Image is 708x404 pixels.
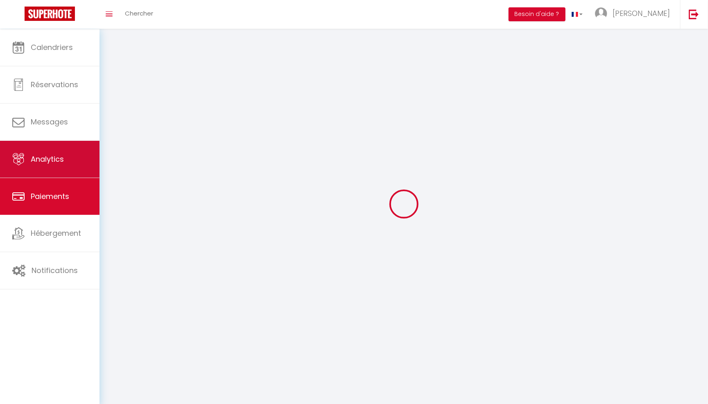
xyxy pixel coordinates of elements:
[595,7,607,20] img: ...
[689,9,699,19] img: logout
[31,79,78,90] span: Réservations
[31,117,68,127] span: Messages
[31,228,81,238] span: Hébergement
[25,7,75,21] img: Super Booking
[509,7,565,21] button: Besoin d'aide ?
[613,8,670,18] span: [PERSON_NAME]
[32,265,78,275] span: Notifications
[31,154,64,164] span: Analytics
[31,42,73,52] span: Calendriers
[31,191,69,201] span: Paiements
[125,9,153,18] span: Chercher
